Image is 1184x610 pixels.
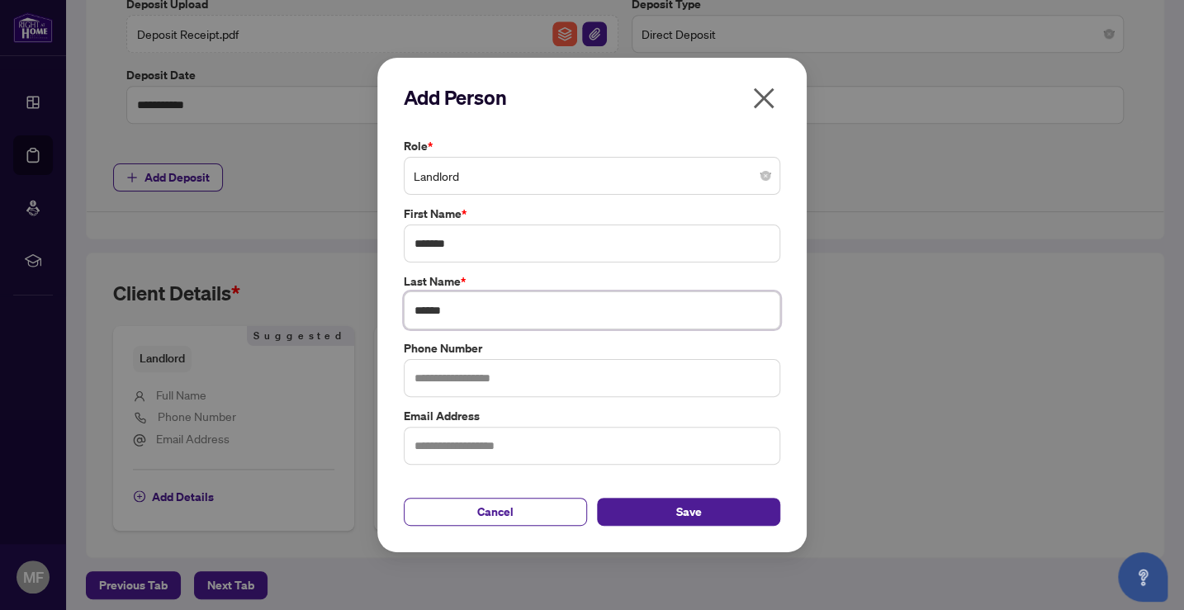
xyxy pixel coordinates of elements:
span: close-circle [760,171,770,181]
h2: Add Person [404,84,780,111]
button: Cancel [404,498,587,526]
button: Save [597,498,780,526]
span: Landlord [414,160,770,192]
label: First Name [404,205,780,223]
label: Phone Number [404,339,780,357]
button: Open asap [1118,552,1167,602]
label: Email Address [404,407,780,425]
span: Cancel [477,499,514,525]
span: Save [676,499,702,525]
span: close [751,85,777,111]
label: Role [404,137,780,155]
label: Last Name [404,272,780,291]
